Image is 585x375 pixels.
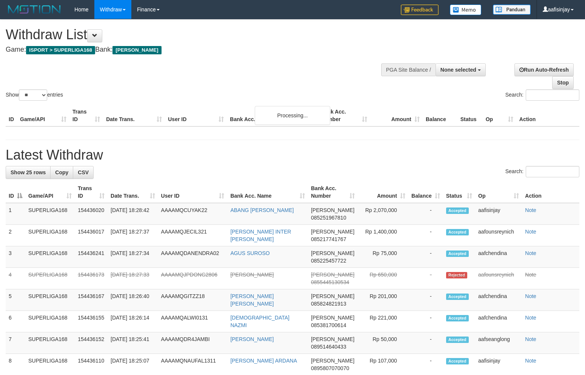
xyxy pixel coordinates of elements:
th: Status [457,105,483,126]
a: Note [525,358,536,364]
td: SUPERLIGA168 [25,311,75,332]
th: Balance [423,105,457,126]
td: - [408,203,443,225]
a: Stop [552,76,574,89]
span: [PERSON_NAME] [311,250,354,256]
span: [PERSON_NAME] [311,336,354,342]
a: [PERSON_NAME] ARDANA [230,358,297,364]
a: Note [525,293,536,299]
td: aafseanglong [475,332,522,354]
a: Note [525,315,536,321]
span: [PERSON_NAME] [311,358,354,364]
td: - [408,332,443,354]
a: Note [525,272,536,278]
a: ABANG [PERSON_NAME] [230,207,294,213]
td: 3 [6,246,25,268]
a: Note [525,207,536,213]
td: aafounsreynich [475,268,522,289]
td: 154436167 [75,289,108,311]
a: Copy [50,166,73,179]
td: 154436020 [75,203,108,225]
th: ID: activate to sort column descending [6,181,25,203]
span: Copy 089514640433 to clipboard [311,344,346,350]
td: 4 [6,268,25,289]
td: AAAAMQJPDONG2806 [158,268,228,289]
td: 154436173 [75,268,108,289]
td: [DATE] 18:25:41 [108,332,158,354]
th: Balance: activate to sort column ascending [408,181,443,203]
td: [DATE] 18:26:14 [108,311,158,332]
th: Bank Acc. Name: activate to sort column ascending [227,181,308,203]
td: SUPERLIGA168 [25,332,75,354]
span: Copy 0855445130534 to clipboard [311,279,349,285]
a: [PERSON_NAME] [PERSON_NAME] [230,293,274,307]
h1: Latest Withdraw [6,148,579,163]
h4: Game: Bank: [6,46,382,54]
td: Rp 201,000 [358,289,408,311]
img: Feedback.jpg [401,5,439,15]
td: SUPERLIGA168 [25,203,75,225]
span: None selected [440,67,476,73]
a: [PERSON_NAME] [230,272,274,278]
span: [PERSON_NAME] [112,46,161,54]
td: 154436155 [75,311,108,332]
td: Rp 221,000 [358,311,408,332]
td: Rp 1,400,000 [358,225,408,246]
img: Button%20Memo.svg [450,5,482,15]
input: Search: [526,89,579,101]
td: AAAAMQGITZZ18 [158,289,228,311]
td: Rp 50,000 [358,332,408,354]
td: AAAAMQDANENDRA02 [158,246,228,268]
a: [PERSON_NAME] [230,336,274,342]
span: Accepted [446,337,469,343]
a: AGUS SUROSO [230,250,269,256]
th: User ID [165,105,227,126]
a: Show 25 rows [6,166,51,179]
td: - [408,311,443,332]
td: 5 [6,289,25,311]
label: Search: [505,166,579,177]
td: 2 [6,225,25,246]
a: [DEMOGRAPHIC_DATA] NAZMI [230,315,289,328]
span: [PERSON_NAME] [311,272,354,278]
td: SUPERLIGA168 [25,289,75,311]
td: aafisinjay [475,203,522,225]
td: [DATE] 18:27:33 [108,268,158,289]
td: aafchendina [475,311,522,332]
td: SUPERLIGA168 [25,246,75,268]
td: 7 [6,332,25,354]
th: Date Trans. [103,105,165,126]
th: Trans ID [69,105,103,126]
span: Accepted [446,315,469,321]
td: - [408,268,443,289]
th: Status: activate to sort column ascending [443,181,475,203]
a: Note [525,250,536,256]
td: Rp 650,000 [358,268,408,289]
span: Copy 0895807070070 to clipboard [311,365,349,371]
th: Bank Acc. Name [227,105,317,126]
td: - [408,289,443,311]
th: Bank Acc. Number [317,105,370,126]
span: Copy 085381700614 to clipboard [311,322,346,328]
th: Bank Acc. Number: activate to sort column ascending [308,181,358,203]
td: 1 [6,203,25,225]
a: Note [525,229,536,235]
td: Rp 2,070,000 [358,203,408,225]
td: 154436152 [75,332,108,354]
span: Copy 085217741767 to clipboard [311,236,346,242]
td: SUPERLIGA168 [25,225,75,246]
th: Op [483,105,516,126]
td: AAAAMQJECIL321 [158,225,228,246]
a: [PERSON_NAME] INTER [PERSON_NAME] [230,229,291,242]
td: 154436017 [75,225,108,246]
span: Accepted [446,207,469,214]
td: - [408,246,443,268]
th: Game/API: activate to sort column ascending [25,181,75,203]
span: CSV [78,169,89,175]
th: Op: activate to sort column ascending [475,181,522,203]
span: ISPORT > SUPERLIGA168 [26,46,95,54]
th: Game/API [17,105,69,126]
th: Action [516,105,579,126]
td: AAAAMQCUYAK22 [158,203,228,225]
td: SUPERLIGA168 [25,268,75,289]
